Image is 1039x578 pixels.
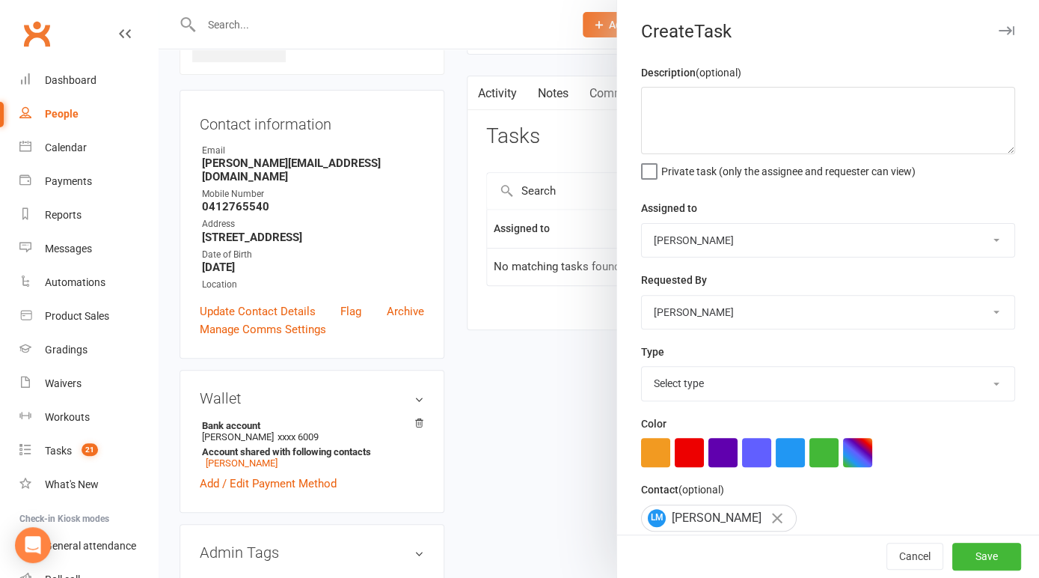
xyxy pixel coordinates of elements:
[952,544,1021,571] button: Save
[641,344,664,360] label: Type
[886,544,943,571] button: Cancel
[661,160,916,177] span: Private task (only the assignee and requester can view)
[45,108,79,120] div: People
[641,272,707,288] label: Requested By
[45,411,90,423] div: Workouts
[19,367,158,401] a: Waivers
[19,468,158,502] a: What's New
[648,509,666,527] span: LM
[19,529,158,563] a: General attendance kiosk mode
[45,175,92,187] div: Payments
[641,64,741,81] label: Description
[19,165,158,198] a: Payments
[617,21,1039,42] div: Create Task
[19,434,158,468] a: Tasks 21
[678,484,724,496] small: (optional)
[45,142,87,153] div: Calendar
[18,15,55,52] a: Clubworx
[641,416,666,432] label: Color
[19,97,158,131] a: People
[19,333,158,367] a: Gradings
[45,445,72,457] div: Tasks
[19,232,158,266] a: Messages
[19,401,158,434] a: Workouts
[19,198,158,232] a: Reports
[45,243,92,255] div: Messages
[641,200,697,216] label: Assigned to
[15,527,51,563] div: Open Intercom Messenger
[45,74,96,86] div: Dashboard
[19,64,158,97] a: Dashboard
[19,131,158,165] a: Calendar
[45,209,82,221] div: Reports
[45,344,88,356] div: Gradings
[45,377,82,389] div: Waivers
[641,505,797,532] div: [PERSON_NAME]
[45,310,109,322] div: Product Sales
[19,266,158,299] a: Automations
[641,481,724,498] label: Contact
[45,276,105,288] div: Automations
[19,299,158,333] a: Product Sales
[696,67,741,79] small: (optional)
[45,540,136,552] div: General attendance
[82,443,98,456] span: 21
[45,478,99,490] div: What's New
